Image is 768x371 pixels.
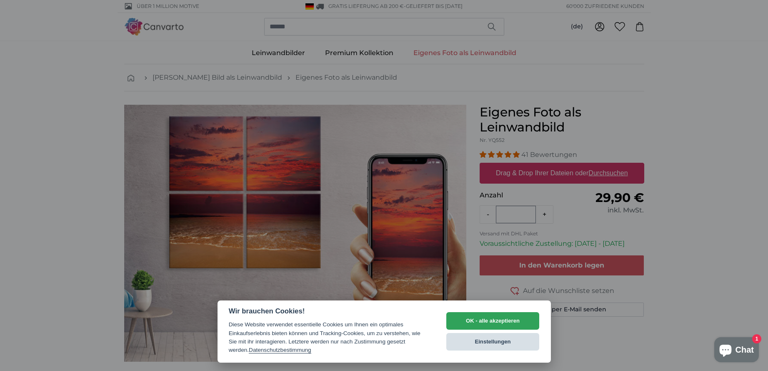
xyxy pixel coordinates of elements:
div: Diese Website verwendet essentielle Cookies um Ihnen ein optimales Einkaufserlebnis bieten können... [229,321,430,355]
button: OK - alle akzeptieren [446,312,540,330]
h2: Wir brauchen Cookies! [229,307,430,315]
a: Datenschutzbestimmung [249,347,311,353]
inbox-online-store-chat: Onlineshop-Chat von Shopify [712,337,761,364]
button: Einstellungen [446,333,540,351]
